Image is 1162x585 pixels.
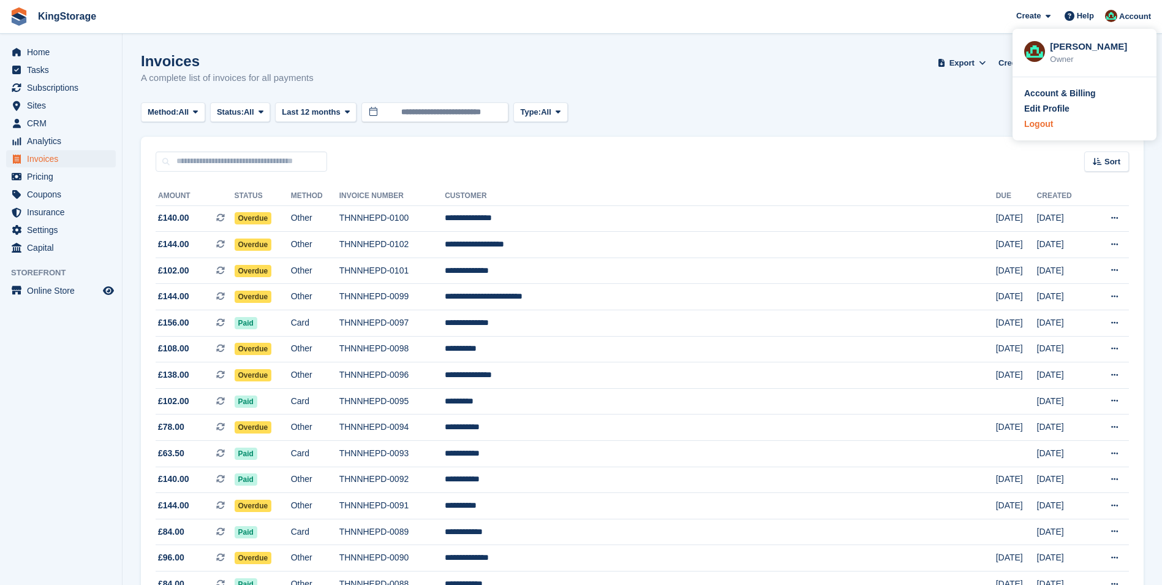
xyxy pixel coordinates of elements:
[996,205,1037,232] td: [DATE]
[6,221,116,239] a: menu
[6,115,116,132] a: menu
[339,415,445,441] td: THNNHEPD-0094
[158,264,189,277] span: £102.00
[996,258,1037,284] td: [DATE]
[1024,87,1096,100] div: Account & Billing
[291,258,339,284] td: Other
[27,132,100,150] span: Analytics
[996,186,1037,206] th: Due
[1037,232,1090,258] td: [DATE]
[996,284,1037,310] td: [DATE]
[141,102,205,123] button: Method: All
[158,499,189,512] span: £144.00
[996,493,1037,519] td: [DATE]
[148,106,179,118] span: Method:
[339,310,445,337] td: THNNHEPD-0097
[235,421,272,434] span: Overdue
[6,186,116,203] a: menu
[6,97,116,114] a: menu
[10,7,28,26] img: stora-icon-8386f47178a22dfd0bd8f6a31ec36ba5ce8667c1dd55bd0f319d3a0aa187defe.svg
[1105,10,1117,22] img: John King
[291,415,339,441] td: Other
[339,388,445,415] td: THNNHEPD-0095
[996,467,1037,493] td: [DATE]
[244,106,254,118] span: All
[235,343,272,355] span: Overdue
[339,186,445,206] th: Invoice Number
[1119,10,1151,23] span: Account
[235,369,272,381] span: Overdue
[6,79,116,96] a: menu
[235,500,272,512] span: Overdue
[1037,362,1090,389] td: [DATE]
[158,316,189,329] span: £156.00
[33,6,101,26] a: KingStorage
[158,369,189,381] span: £138.00
[11,267,122,279] span: Storefront
[1037,493,1090,519] td: [DATE]
[27,221,100,239] span: Settings
[339,232,445,258] td: THNNHEPD-0102
[1050,53,1145,66] div: Owner
[158,473,189,486] span: £140.00
[996,232,1037,258] td: [DATE]
[6,282,116,299] a: menu
[27,150,100,167] span: Invoices
[1037,388,1090,415] td: [DATE]
[1024,118,1145,131] a: Logout
[6,132,116,150] a: menu
[1016,10,1041,22] span: Create
[158,238,189,251] span: £144.00
[27,44,100,61] span: Home
[996,336,1037,362] td: [DATE]
[6,239,116,256] a: menu
[235,396,257,408] span: Paid
[291,467,339,493] td: Other
[158,447,184,460] span: £63.50
[1037,467,1090,493] td: [DATE]
[291,362,339,389] td: Other
[339,467,445,493] td: THNNHEPD-0092
[996,545,1037,572] td: [DATE]
[27,282,100,299] span: Online Store
[27,204,100,221] span: Insurance
[141,53,314,69] h1: Invoices
[282,106,340,118] span: Last 12 months
[339,441,445,467] td: THNNHEPD-0093
[291,310,339,337] td: Card
[1037,415,1090,441] td: [DATE]
[6,168,116,185] a: menu
[27,97,100,114] span: Sites
[291,336,339,362] td: Other
[235,317,257,329] span: Paid
[210,102,270,123] button: Status: All
[996,310,1037,337] td: [DATE]
[291,441,339,467] td: Card
[158,526,184,538] span: £84.00
[235,473,257,486] span: Paid
[101,283,116,298] a: Preview store
[1050,40,1145,51] div: [PERSON_NAME]
[275,102,357,123] button: Last 12 months
[291,284,339,310] td: Other
[1024,41,1045,62] img: John King
[291,232,339,258] td: Other
[339,258,445,284] td: THNNHEPD-0101
[1037,284,1090,310] td: [DATE]
[1024,118,1053,131] div: Logout
[1037,310,1090,337] td: [DATE]
[235,265,272,277] span: Overdue
[235,291,272,303] span: Overdue
[27,61,100,78] span: Tasks
[339,519,445,545] td: THNNHEPD-0089
[1024,87,1145,100] a: Account & Billing
[235,212,272,224] span: Overdue
[156,186,235,206] th: Amount
[291,388,339,415] td: Card
[158,342,189,355] span: £108.00
[158,421,184,434] span: £78.00
[6,44,116,61] a: menu
[6,61,116,78] a: menu
[1037,545,1090,572] td: [DATE]
[291,493,339,519] td: Other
